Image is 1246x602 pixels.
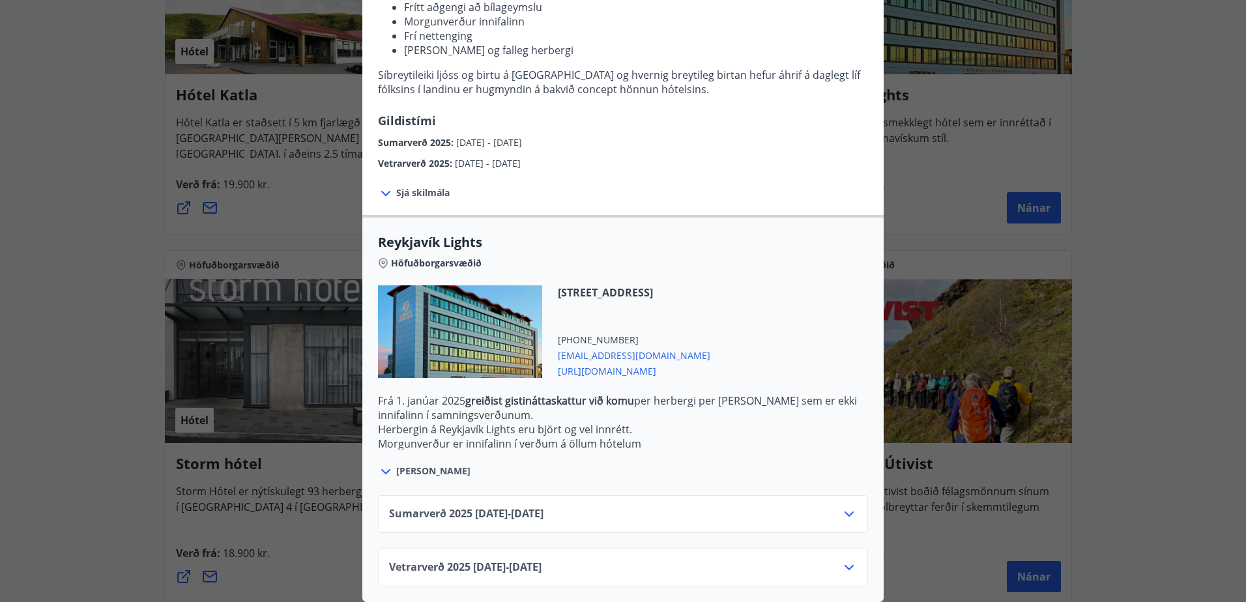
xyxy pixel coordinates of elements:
[455,157,521,169] span: [DATE] - [DATE]
[404,29,868,43] li: Frí nettenging
[558,347,710,362] span: [EMAIL_ADDRESS][DOMAIN_NAME]
[378,136,456,149] span: Sumarverð 2025 :
[558,334,710,347] span: [PHONE_NUMBER]
[378,68,868,96] p: Síbreytileiki ljóss og birtu á [GEOGRAPHIC_DATA] og hvernig breytileg birtan hefur áhrif á dagleg...
[378,113,436,128] span: Gildistími
[558,362,710,378] span: [URL][DOMAIN_NAME]
[404,43,868,57] li: [PERSON_NAME] og falleg herbergi
[404,14,868,29] li: Morgunverður innifalinn
[396,186,450,199] span: Sjá skilmála
[456,136,522,149] span: [DATE] - [DATE]
[391,257,482,270] span: Höfuðborgarsvæðið
[378,157,455,169] span: Vetrarverð 2025 :
[378,233,868,251] span: Reykjavík Lights
[558,285,710,300] span: [STREET_ADDRESS]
